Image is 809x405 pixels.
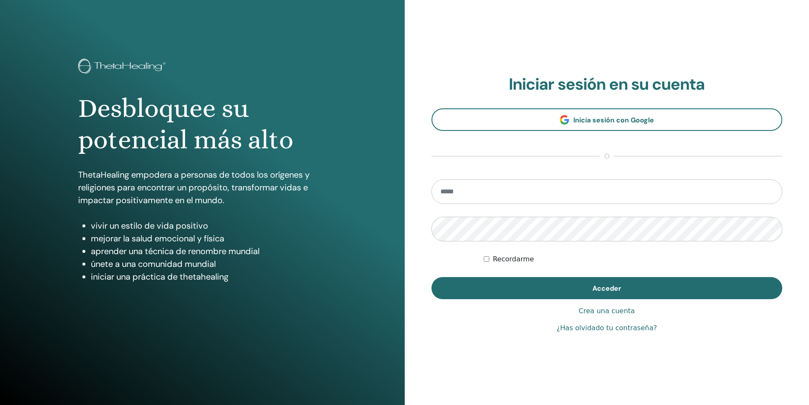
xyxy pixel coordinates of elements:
[493,254,534,264] label: Recordarme
[431,75,783,94] h2: Iniciar sesión en su cuenta
[78,168,327,207] p: ThetaHealing empodera a personas de todos los orígenes y religiones para encontrar un propósito, ...
[592,284,621,293] span: Acceder
[431,277,783,299] button: Acceder
[91,219,327,232] li: vivir un estilo de vida positivo
[557,323,657,333] a: ¿Has olvidado tu contraseña?
[579,306,635,316] a: Crea una cuenta
[431,108,783,131] a: Inicia sesión con Google
[78,93,327,156] h1: Desbloquee su potencial más alto
[484,254,782,264] div: Mantenerme autenticado indefinidamente o hasta cerrar la sesión manualmente
[91,258,327,270] li: únete a una comunidad mundial
[91,245,327,258] li: aprender una técnica de renombre mundial
[600,151,614,161] span: o
[91,232,327,245] li: mejorar la salud emocional y física
[91,270,327,283] li: iniciar una práctica de thetahealing
[573,116,654,125] span: Inicia sesión con Google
